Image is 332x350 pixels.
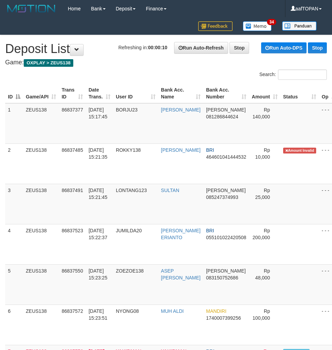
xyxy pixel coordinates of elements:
td: 2 [5,144,23,184]
span: OXPLAY > ZEUS138 [24,59,73,67]
span: [DATE] 15:21:35 [88,147,107,160]
span: 86837572 [62,308,83,314]
a: Stop [229,42,249,54]
td: ZEUS138 [23,305,59,345]
span: Refreshing in: [118,45,167,50]
span: [DATE] 15:21:45 [88,188,107,200]
td: 3 [5,184,23,224]
span: 86837550 [62,268,83,274]
span: MANDIRI [206,308,226,314]
th: Status: activate to sort column ascending [280,84,319,103]
span: Rp 100,000 [253,308,270,321]
td: ZEUS138 [23,224,59,264]
th: Game/API: activate to sort column ascending [23,84,59,103]
span: 34 [267,19,276,25]
th: Amount: activate to sort column ascending [249,84,280,103]
span: JUMILDA20 [116,228,142,233]
span: [DATE] 15:17:45 [88,107,107,119]
span: ZOEZOE138 [116,268,144,274]
td: ZEUS138 [23,184,59,224]
th: Date Trans.: activate to sort column ascending [86,84,113,103]
span: Rp 48,000 [255,268,270,280]
td: ZEUS138 [23,103,59,144]
span: BRI [206,147,214,153]
a: ASEP [PERSON_NAME] [161,268,201,280]
img: panduan.png [282,21,317,31]
a: 34 [238,17,277,35]
span: BRI [206,228,214,233]
a: [PERSON_NAME] ERIANTO [161,228,201,240]
span: [PERSON_NAME] [206,188,246,193]
td: ZEUS138 [23,264,59,305]
th: Trans ID: activate to sort column ascending [59,84,86,103]
span: 86837491 [62,188,83,193]
a: SULTAN [161,188,179,193]
a: [PERSON_NAME] [161,107,201,113]
th: User ID: activate to sort column ascending [113,84,158,103]
input: Search: [278,70,327,80]
a: Stop [308,42,327,53]
span: ROKKY138 [116,147,141,153]
span: Rp 200,000 [253,228,270,240]
h1: Deposit List [5,42,327,56]
span: 86837523 [62,228,83,233]
td: 1 [5,103,23,144]
a: Run Auto-Refresh [174,42,228,54]
a: MUH ALDI [161,308,184,314]
span: Copy 1740007399256 to clipboard [206,315,241,321]
span: Copy 464601041444532 to clipboard [206,154,246,160]
label: Search: [259,70,327,80]
span: LONTANG123 [116,188,147,193]
img: Button%20Memo.svg [243,21,272,31]
span: NYONG08 [116,308,139,314]
td: 6 [5,305,23,345]
img: MOTION_logo.png [5,3,57,14]
span: [PERSON_NAME] [206,268,246,274]
span: Rp 10,000 [255,147,270,160]
a: [PERSON_NAME] [161,147,201,153]
span: Rp 140,000 [253,107,270,119]
th: Bank Acc. Name: activate to sort column ascending [158,84,203,103]
span: 86837485 [62,147,83,153]
span: [DATE] 15:22:37 [88,228,107,240]
span: [PERSON_NAME] [206,107,246,113]
td: ZEUS138 [23,144,59,184]
h4: Game: [5,59,327,66]
td: 5 [5,264,23,305]
span: Rp 25,000 [255,188,270,200]
span: BORJU23 [116,107,138,113]
span: Copy 055101022420508 to clipboard [206,235,246,240]
span: Copy 083150752686 to clipboard [206,275,238,280]
a: Run Auto-DPS [261,42,307,53]
strong: 00:00:10 [148,45,167,50]
span: Copy 085247374993 to clipboard [206,194,238,200]
span: [DATE] 15:23:51 [88,308,107,321]
img: Feedback.jpg [198,21,233,31]
span: [DATE] 15:23:25 [88,268,107,280]
th: Bank Acc. Number: activate to sort column ascending [203,84,249,103]
th: ID: activate to sort column descending [5,84,23,103]
span: Amount is not matched [283,148,316,153]
span: Copy 081286844624 to clipboard [206,114,238,119]
span: 86837377 [62,107,83,113]
td: 4 [5,224,23,264]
